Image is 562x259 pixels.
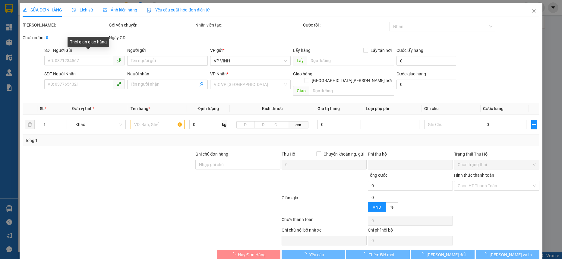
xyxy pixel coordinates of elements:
[68,37,109,47] div: Thời gian giao hàng
[532,9,536,14] span: close
[131,106,150,111] span: Tên hàng
[390,205,393,210] span: %
[303,252,309,257] span: loading
[293,56,307,65] span: Lấy
[23,8,27,12] span: edit
[317,106,340,111] span: Giá trị hàng
[454,173,494,178] label: Hình thức thanh toán
[46,35,48,40] b: 0
[116,81,121,86] span: phone
[309,251,324,258] span: Yêu cầu
[396,48,423,53] label: Cước lấy hàng
[422,103,481,115] th: Ghi chú
[309,77,394,84] span: [GEOGRAPHIC_DATA][PERSON_NAME] nơi
[127,71,208,77] div: Người nhận
[199,82,204,87] span: user-add
[531,120,537,129] button: plus
[368,173,387,178] span: Tổng cước
[368,151,453,160] div: Phí thu hộ
[214,56,287,65] span: VP VINH
[396,56,456,66] input: Cước lấy hàng
[127,47,208,54] div: Người gửi
[293,48,311,53] span: Lấy hàng
[23,22,108,28] div: [PERSON_NAME]:
[272,121,288,128] input: C
[116,58,121,63] span: phone
[363,103,422,115] th: Loại phụ phí
[210,71,227,76] span: VP Nhận
[396,71,426,76] label: Cước giao hàng
[238,251,266,258] span: Hủy Đơn Hàng
[72,106,94,111] span: Đơn vị tính
[396,80,456,89] input: Cước giao hàng
[23,34,108,41] div: Chưa cước :
[232,252,238,257] span: loading
[483,252,490,257] span: loading
[131,120,185,129] input: VD: Bàn, Ghế
[72,8,93,12] span: Lịch sử
[195,152,229,156] label: Ghi chú đơn hàng
[532,122,537,127] span: plus
[425,120,478,129] input: Ghi Chú
[282,227,367,236] div: Ghi chú nội bộ nhà xe
[427,251,466,258] span: [PERSON_NAME] đổi
[103,8,137,12] span: Ảnh kiện hàng
[44,71,125,77] div: SĐT Người Nhận
[321,151,367,157] span: Chuyển khoản ng. gửi
[368,227,453,236] div: Chi phí nội bộ
[210,47,291,54] div: VP gửi
[195,160,280,169] input: Ghi chú đơn hàng
[195,22,302,28] div: Nhân viên tạo:
[420,252,427,257] span: loading
[147,8,152,13] img: icon
[303,22,388,28] div: Cước rồi :
[369,251,394,258] span: Thêm ĐH mới
[309,86,394,96] input: Dọc đường
[221,120,227,129] span: kg
[526,3,542,20] button: Close
[281,216,367,227] div: Chưa thanh toán
[109,34,194,41] div: Ngày GD:
[289,121,308,128] span: cm
[281,194,367,215] div: Giảm giá
[198,106,219,111] span: Định lượng
[75,120,122,129] span: Khác
[490,251,532,258] span: [PERSON_NAME] và In
[282,152,295,156] span: Thu Hộ
[458,160,535,169] span: Chọn trạng thái
[293,71,312,76] span: Giao hàng
[109,22,194,28] div: Gói vận chuyển:
[40,106,45,111] span: SL
[103,8,107,12] span: picture
[25,120,35,129] button: delete
[362,252,369,257] span: loading
[44,47,125,54] div: SĐT Người Gửi
[23,8,62,12] span: SỬA ĐƠN HÀNG
[236,121,254,128] input: D
[254,121,272,128] input: R
[368,47,394,54] span: Lấy tận nơi
[262,106,283,111] span: Kích thước
[373,205,381,210] span: VND
[454,151,539,157] div: Trạng thái Thu Hộ
[483,106,504,111] span: Cước hàng
[307,56,394,65] input: Dọc đường
[293,86,309,96] span: Giao
[147,8,210,12] span: Yêu cầu xuất hóa đơn điện tử
[25,137,217,144] div: Tổng: 1
[72,8,76,12] span: clock-circle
